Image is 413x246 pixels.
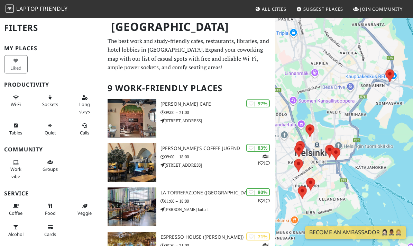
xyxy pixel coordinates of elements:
span: Credit cards [44,231,56,237]
h3: My Places [4,45,99,52]
p: [STREET_ADDRESS] [160,117,275,124]
a: Robert's Coffee Jugend | 83% 111 [PERSON_NAME]'s Coffee Jugend 09:00 – 18:00 [STREET_ADDRESS] [103,143,276,182]
button: Wi-Fi [4,92,28,110]
h3: [PERSON_NAME]'s Coffee Jugend [160,146,275,151]
button: Alcohol [4,221,28,240]
h3: Community [4,146,99,153]
h2: Filters [4,17,99,38]
h3: [PERSON_NAME] Cafe [160,101,275,107]
p: [PERSON_NAME] katu 1 [160,206,275,213]
span: Stable Wi-Fi [11,101,21,107]
span: Group tables [43,166,58,172]
img: La Torrefazione (Kamppi) [108,187,157,226]
img: Ziara's Cafe [108,99,157,138]
div: | 71% [246,232,270,240]
button: Coffee [4,200,28,219]
span: Laptop [16,5,39,12]
p: 1 1 1 [257,153,270,166]
a: Become an Ambassador 🤵🏻‍♀️🤵🏾‍♂️🤵🏼‍♀️ [305,226,406,239]
img: Robert's Coffee Jugend [108,143,157,182]
a: Suggest Places [294,3,346,15]
p: 09:00 – 18:00 [160,153,275,160]
h3: Espresso House ([PERSON_NAME]) [160,234,275,240]
p: 11:00 – 18:00 [160,198,275,204]
div: | 83% [246,144,270,152]
a: La Torrefazione (Kamppi) | 80% 11 La Torrefazione ([GEOGRAPHIC_DATA]) 11:00 – 18:00 [PERSON_NAME]... [103,187,276,226]
p: 1 1 [257,197,270,204]
button: Veggie [73,200,97,219]
a: Ziara's Cafe | 97% [PERSON_NAME] Cafe 09:00 – 21:00 [STREET_ADDRESS] [103,99,276,138]
p: The best work and study-friendly cafes, restaurants, libraries, and hotel lobbies in [GEOGRAPHIC_... [108,37,272,72]
h1: [GEOGRAPHIC_DATA] [105,17,274,36]
h3: Productivity [4,81,99,88]
a: Join Community [350,3,405,15]
p: 09:00 – 21:00 [160,109,275,116]
h3: La Torrefazione ([GEOGRAPHIC_DATA]) [160,190,275,196]
button: Long stays [73,92,97,117]
div: | 80% [246,188,270,196]
span: Work-friendly tables [9,130,22,136]
h3: Service [4,190,99,197]
span: Friendly [40,5,67,12]
button: Groups [39,157,62,175]
button: Quiet [39,120,62,138]
span: Coffee [9,210,22,216]
span: Veggie [77,210,92,216]
span: Alcohol [8,231,24,237]
span: All Cities [262,6,286,12]
span: Suggest Places [303,6,343,12]
span: Power sockets [42,101,58,107]
span: Video/audio calls [80,130,89,136]
a: LaptopFriendly LaptopFriendly [6,3,68,15]
span: People working [10,166,21,179]
button: Calls [73,120,97,138]
a: All Cities [252,3,289,15]
p: [STREET_ADDRESS] [160,162,275,168]
span: Quiet [45,130,56,136]
span: Join Community [360,6,403,12]
button: Tables [4,120,28,138]
button: Cards [39,221,62,240]
div: | 97% [246,99,270,107]
button: Work vibe [4,157,28,182]
h2: 9 Work-Friendly Places [108,78,272,99]
img: LaptopFriendly [6,5,14,13]
span: Food [45,210,56,216]
button: Food [39,200,62,219]
button: Sockets [39,92,62,110]
span: Long stays [79,101,90,114]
